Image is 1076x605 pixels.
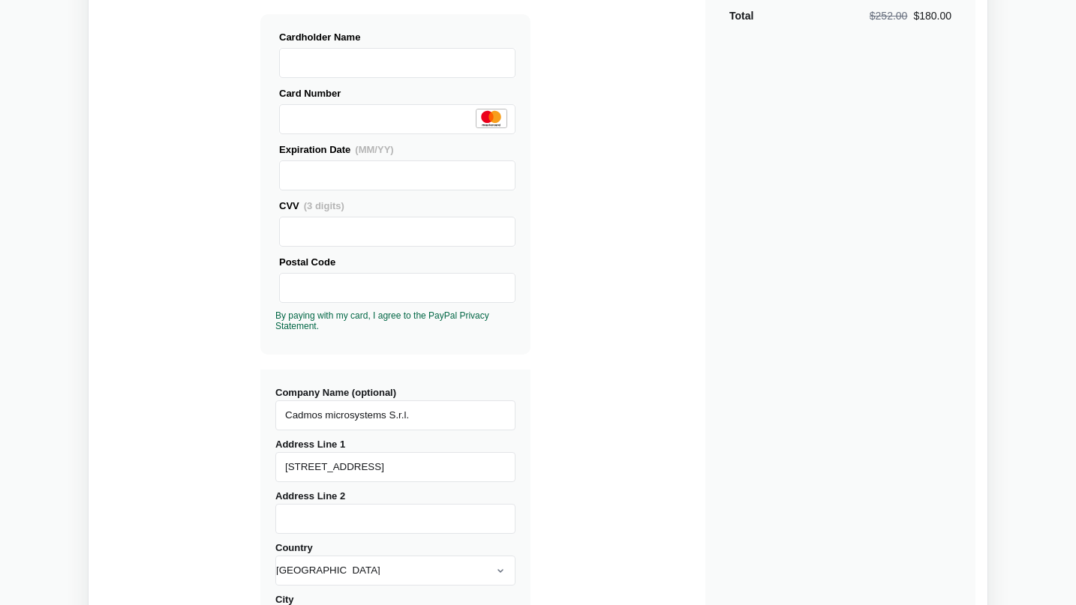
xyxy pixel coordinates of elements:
[275,400,515,430] input: Company Name (optional)
[304,200,344,211] span: (3 digits)
[279,254,515,270] div: Postal Code
[729,10,753,22] strong: Total
[275,439,515,482] label: Address Line 1
[870,10,908,22] span: $252.00
[286,49,509,77] iframe: Secure Credit Card Frame - Cardholder Name
[279,85,515,101] div: Card Number
[279,142,515,157] div: Expiration Date
[279,29,515,45] div: Cardholder Name
[286,105,509,133] iframe: Secure Credit Card Frame - Credit Card Number
[286,274,509,302] iframe: Secure Credit Card Frame - Postal Code
[870,8,951,23] div: $180.00
[275,310,489,331] a: By paying with my card, I agree to the PayPal Privacy Statement.
[286,217,509,246] iframe: Secure Credit Card Frame - CVV
[275,542,515,586] label: Country
[275,556,515,586] select: Country
[275,490,515,534] label: Address Line 2
[275,452,515,482] input: Address Line 1
[275,387,515,430] label: Company Name (optional)
[286,161,509,190] iframe: Secure Credit Card Frame - Expiration Date
[355,144,393,155] span: (MM/YY)
[275,504,515,534] input: Address Line 2
[279,198,515,214] div: CVV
